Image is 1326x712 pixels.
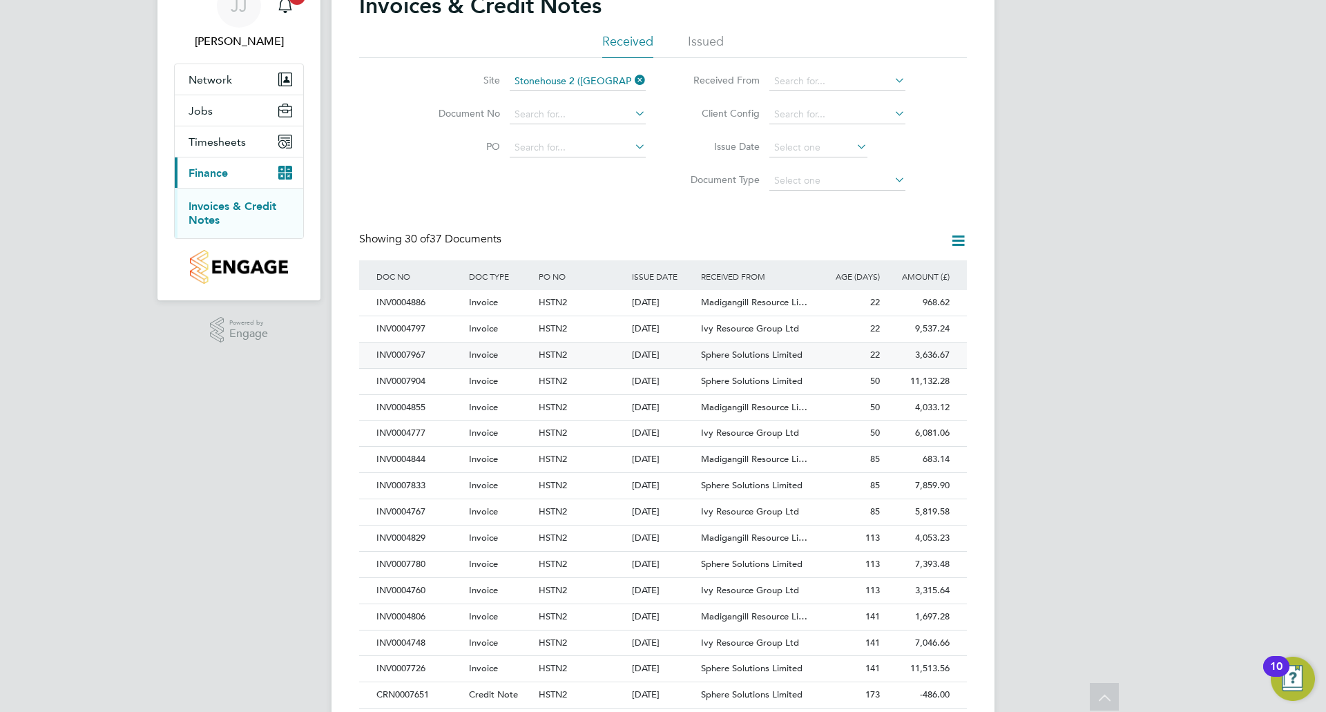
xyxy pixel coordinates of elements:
[883,604,953,630] div: 1,697.28
[883,631,953,656] div: 7,046.66
[870,375,880,387] span: 50
[769,138,867,157] input: Select one
[680,74,760,86] label: Received From
[469,323,498,334] span: Invoice
[883,395,953,421] div: 4,033.12
[469,558,498,570] span: Invoice
[698,260,814,292] div: RECEIVED FROM
[174,250,304,284] a: Go to home page
[883,260,953,292] div: AMOUNT (£)
[189,135,246,148] span: Timesheets
[769,105,905,124] input: Search for...
[701,375,803,387] span: Sphere Solutions Limited
[373,369,465,394] div: INV0007904
[229,328,268,340] span: Engage
[175,126,303,157] button: Timesheets
[628,656,698,682] div: [DATE]
[539,453,567,465] span: HSTN2
[175,157,303,188] button: Finance
[469,662,498,674] span: Invoice
[359,232,504,247] div: Showing
[628,395,698,421] div: [DATE]
[814,260,883,292] div: AGE (DAYS)
[373,260,465,292] div: DOC NO
[701,479,803,491] span: Sphere Solutions Limited
[870,427,880,439] span: 50
[373,421,465,446] div: INV0004777
[174,33,304,50] span: Joanna Jones
[628,526,698,551] div: [DATE]
[701,558,803,570] span: Sphere Solutions Limited
[373,447,465,472] div: INV0004844
[870,349,880,360] span: 22
[373,552,465,577] div: INV0007780
[628,290,698,316] div: [DATE]
[865,532,880,543] span: 113
[373,604,465,630] div: INV0004806
[510,138,646,157] input: Search for...
[628,369,698,394] div: [DATE]
[373,473,465,499] div: INV0007833
[373,631,465,656] div: INV0004748
[373,682,465,708] div: CRN0007651
[883,316,953,342] div: 9,537.24
[701,532,807,543] span: Madigangill Resource Li…
[883,578,953,604] div: 3,315.64
[210,317,269,343] a: Powered byEngage
[883,421,953,446] div: 6,081.06
[680,107,760,119] label: Client Config
[628,631,698,656] div: [DATE]
[539,558,567,570] span: HSTN2
[465,260,535,292] div: DOC TYPE
[701,427,799,439] span: Ivy Resource Group Ltd
[373,526,465,551] div: INV0004829
[405,232,430,246] span: 30 of
[883,447,953,472] div: 683.14
[883,552,953,577] div: 7,393.48
[628,578,698,604] div: [DATE]
[628,343,698,368] div: [DATE]
[870,453,880,465] span: 85
[373,290,465,316] div: INV0004886
[628,447,698,472] div: [DATE]
[373,343,465,368] div: INV0007967
[469,689,518,700] span: Credit Note
[701,584,799,596] span: Ivy Resource Group Ltd
[469,296,498,308] span: Invoice
[539,637,567,648] span: HSTN2
[870,401,880,413] span: 50
[539,296,567,308] span: HSTN2
[701,453,807,465] span: Madigangill Resource Li…
[469,479,498,491] span: Invoice
[469,584,498,596] span: Invoice
[229,317,268,329] span: Powered by
[373,656,465,682] div: INV0007726
[469,401,498,413] span: Invoice
[539,532,567,543] span: HSTN2
[865,584,880,596] span: 113
[688,33,724,58] li: Issued
[883,499,953,525] div: 5,819.58
[405,232,501,246] span: 37 Documents
[373,499,465,525] div: INV0004767
[628,473,698,499] div: [DATE]
[539,323,567,334] span: HSTN2
[870,296,880,308] span: 22
[421,107,500,119] label: Document No
[539,610,567,622] span: HSTN2
[1271,657,1315,701] button: Open Resource Center, 10 new notifications
[628,682,698,708] div: [DATE]
[628,604,698,630] div: [DATE]
[870,506,880,517] span: 85
[535,260,628,292] div: PO NO
[539,689,567,700] span: HSTN2
[510,105,646,124] input: Search for...
[189,166,228,180] span: Finance
[469,610,498,622] span: Invoice
[865,662,880,674] span: 141
[680,173,760,186] label: Document Type
[883,526,953,551] div: 4,053.23
[373,578,465,604] div: INV0004760
[628,552,698,577] div: [DATE]
[469,532,498,543] span: Invoice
